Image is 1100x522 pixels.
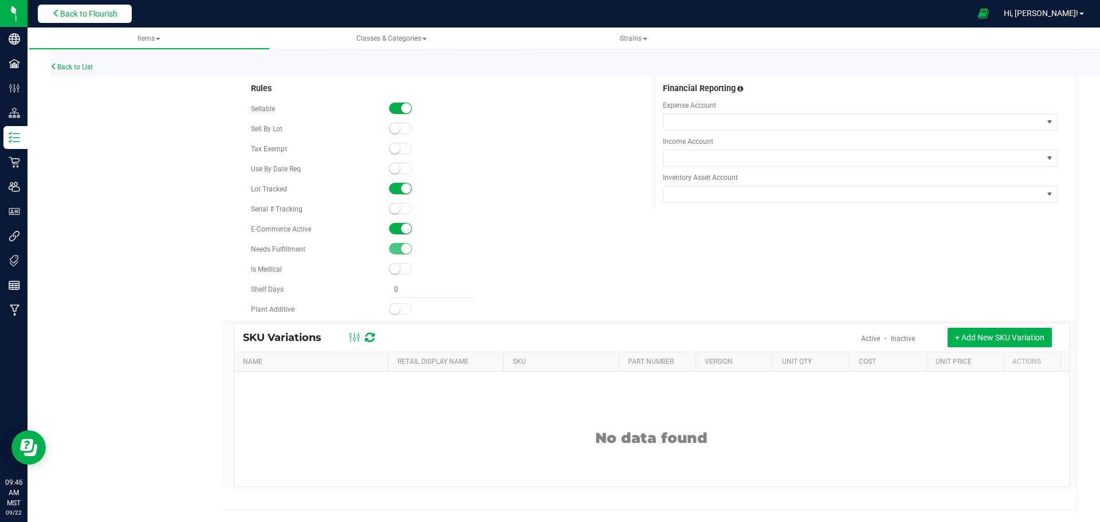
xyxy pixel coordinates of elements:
a: Inactive [891,335,915,343]
div: No data found [234,401,1069,446]
a: Retail Display Name [398,358,469,366]
span: Items [137,34,160,42]
span: Is Medical [251,265,282,273]
a: Name [243,358,262,366]
span: + Add New SKU Variation [955,333,1044,342]
a: Back to List [50,63,93,71]
a: PART NUMBER [628,358,674,366]
span: Assign this inventory item to the correct financial accounts(s) [737,85,743,93]
span: Sell By Lot [251,125,282,133]
inline-svg: Distribution [9,107,20,119]
span: Hi, [PERSON_NAME]! [1004,9,1078,18]
p: 09/22 [5,508,22,517]
a: Version [705,358,733,366]
span: Rules [251,84,272,93]
span: Classes & Categories [356,34,427,42]
button: + Add New SKU Variation [948,328,1052,347]
a: Cost [859,358,876,366]
span: Strains [620,34,647,42]
span: NO DATA FOUND [663,113,1058,131]
span: E-Commerce Active [251,225,311,233]
inline-svg: User Roles [9,206,20,217]
span: Shelf Days [251,285,284,293]
iframe: Resource center [11,430,46,465]
span: SKU Variations [243,331,333,344]
inline-svg: Users [9,181,20,193]
span: Serial # Tracking [251,205,302,213]
a: Unit Price [936,358,972,366]
inline-svg: Inventory [9,132,20,143]
span: Plant Additive [251,305,294,313]
inline-svg: Tags [9,255,20,266]
span: Inventory Asset Account [663,172,1058,183]
div: Actions [1012,358,1056,366]
inline-svg: Integrations [9,230,20,242]
span: Sellable [251,105,275,113]
span: Lot Tracked [251,185,287,193]
inline-svg: Company [9,33,20,45]
inline-svg: Reports [9,280,20,291]
span: Back to Flourish [60,9,117,18]
a: SKU [513,358,526,366]
span: Open Ecommerce Menu [971,2,996,25]
span: Needs Fulfillment [251,245,305,253]
span: NO DATA FOUND [663,150,1058,167]
inline-svg: Facilities [9,58,20,69]
inline-svg: Configuration [9,83,20,94]
inline-svg: Retail [9,156,20,168]
span: Tax Exempt [251,145,287,153]
span: NO DATA FOUND [663,186,1058,203]
button: Back to Flourish [38,5,132,23]
inline-svg: Manufacturing [9,304,20,316]
span: Use By Date Req [251,165,301,173]
a: Active [861,335,880,343]
a: Unit Qty [782,358,812,366]
span: Financial Reporting [663,84,736,93]
input: 0 [389,281,474,297]
span: Expense Account [663,100,1058,111]
span: Income Account [663,136,1058,147]
p: 09:46 AM MST [5,477,22,508]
